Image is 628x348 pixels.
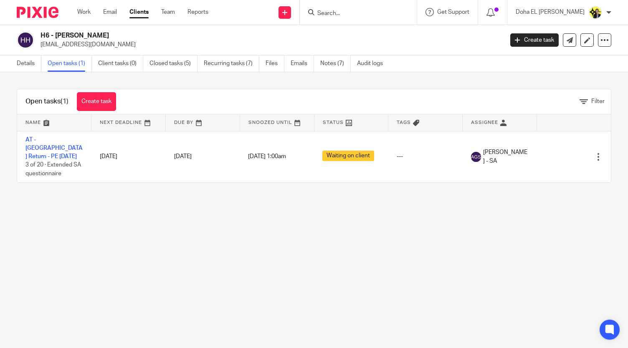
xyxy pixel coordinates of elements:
[17,55,41,72] a: Details
[129,8,149,16] a: Clients
[323,120,344,125] span: Status
[174,154,192,159] span: [DATE]
[204,55,259,72] a: Recurring tasks (7)
[317,10,392,18] input: Search
[25,162,81,177] span: 3 of 20 · Extended SA questionnaire
[149,55,198,72] a: Closed tasks (5)
[357,55,389,72] a: Audit logs
[41,40,498,49] p: [EMAIL_ADDRESS][DOMAIN_NAME]
[397,152,454,161] div: ---
[437,9,469,15] span: Get Support
[25,137,83,160] a: AT - [GEOGRAPHIC_DATA] Return - PE [DATE]
[103,8,117,16] a: Email
[471,152,481,162] img: svg%3E
[589,6,602,19] img: Doha-Starbridge.jpg
[161,8,175,16] a: Team
[510,33,559,47] a: Create task
[516,8,585,16] p: Doha EL [PERSON_NAME]
[266,55,284,72] a: Files
[61,98,68,105] span: (1)
[591,98,605,104] span: Filter
[98,55,143,72] a: Client tasks (0)
[25,97,68,106] h1: Open tasks
[291,55,314,72] a: Emails
[17,7,58,18] img: Pixie
[248,154,286,160] span: [DATE] 1:00am
[187,8,208,16] a: Reports
[48,55,92,72] a: Open tasks (1)
[41,31,406,40] h2: H6 - [PERSON_NAME]
[483,148,529,165] span: [PERSON_NAME] - SA
[248,120,292,125] span: Snoozed Until
[91,131,166,182] td: [DATE]
[397,120,411,125] span: Tags
[320,55,351,72] a: Notes (7)
[17,31,34,49] img: svg%3E
[322,151,374,161] span: Waiting on client
[77,92,116,111] a: Create task
[77,8,91,16] a: Work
